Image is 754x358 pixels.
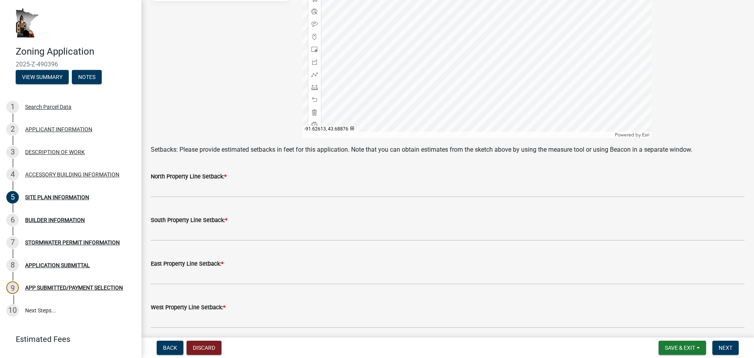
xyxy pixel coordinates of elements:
[151,261,223,267] label: East Property Line Setback:
[157,341,183,355] button: Back
[72,74,102,81] wm-modal-confirm: Notes
[6,281,19,294] div: 9
[6,123,19,136] div: 2
[151,174,227,180] label: North Property Line Setback:
[6,304,19,317] div: 10
[6,101,19,113] div: 1
[151,305,225,310] label: West Property Line Setback:
[6,191,19,204] div: 5
[25,172,119,177] div: ACCESSORY BUILDING INFORMATION
[712,341,739,355] button: Next
[642,132,650,138] a: Esri
[25,127,92,132] div: APPLICANT INFORMATION
[6,168,19,181] div: 4
[16,61,126,68] span: 2025-Z-490396
[6,236,19,249] div: 7
[613,132,652,138] div: Powered by
[665,345,695,351] span: Save & Exit
[151,218,227,223] label: South Property Line Setback:
[6,214,19,226] div: 6
[16,74,69,81] wm-modal-confirm: Summary
[6,259,19,272] div: 8
[72,70,102,84] button: Notes
[25,263,90,268] div: APPLICATION SUBMITTAL
[16,46,135,57] h4: Zoning Application
[25,285,123,290] div: APP SUBMITTED/PAYMENT SELECTION
[6,331,129,347] a: Estimated Fees
[25,104,71,110] div: Search Parcel Data
[719,345,732,351] span: Next
[25,195,89,200] div: SITE PLAN INFORMATION
[187,341,221,355] button: Discard
[16,8,39,38] img: Houston County, Minnesota
[25,240,120,245] div: STORMWATER PERMIT INFORMATION
[25,149,85,155] div: DESCRIPTION OF WORK
[16,70,69,84] button: View Summary
[25,217,85,223] div: BUILDER INFORMATION
[151,145,745,154] p: Setbacks: Please provide estimated setbacks in feet for this application. Note that you can obtai...
[659,341,706,355] button: Save & Exit
[6,146,19,158] div: 3
[163,345,177,351] span: Back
